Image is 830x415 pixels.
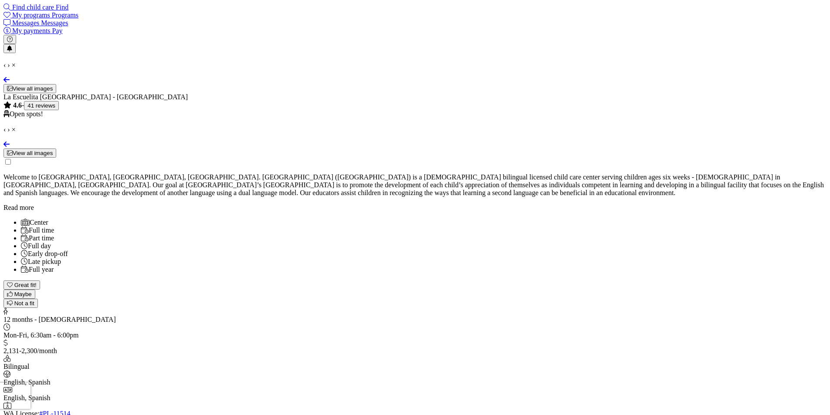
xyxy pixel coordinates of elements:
[3,101,827,110] div: -
[3,61,6,69] a: ‹
[13,101,22,109] strong: 4.6
[3,308,827,324] div: Age range for children that this provider cares for
[14,282,37,288] span: Great fit!
[3,19,827,27] a: Messages Messages
[14,300,34,307] span: Not a fit
[7,126,10,133] a: ›
[12,19,39,27] span: Messages
[7,85,53,92] span: View all images
[3,148,56,158] button: View all images
[21,226,827,234] li: Full time
[21,266,827,273] li: Full year
[56,3,68,11] span: Find
[3,27,827,35] a: My payments Pay
[3,355,827,371] div: This provider's education philosophy
[3,93,827,101] div: La Escuelita [GEOGRAPHIC_DATA] - [GEOGRAPHIC_DATA]
[12,27,51,34] span: My payments
[12,3,54,11] span: Find child care
[7,61,10,69] a: ›
[3,173,827,197] p: Welcome to [GEOGRAPHIC_DATA], [GEOGRAPHIC_DATA], [GEOGRAPHIC_DATA]. [GEOGRAPHIC_DATA] ([GEOGRAPHI...
[3,394,827,402] div: English, Spanish
[3,324,827,339] div: Class schedule
[3,316,827,324] div: 12 months - [DEMOGRAPHIC_DATA]
[3,280,40,290] button: Great fit!
[3,378,827,386] div: English, Spanish
[3,347,827,355] div: 2,131-2,300/month
[52,11,78,19] span: Programs
[52,27,63,34] span: Pay
[7,150,53,156] span: View all images
[3,3,827,11] a: Find child care Find
[3,110,827,118] div: Open spots!
[14,291,32,297] span: Maybe
[3,84,56,93] button: View all images
[3,331,827,339] div: Mon-Fri, 6:30am - 6:00pm
[12,126,16,133] a: ×
[3,386,827,402] div: Languages spoken
[21,234,827,242] li: Part time
[3,363,827,371] div: Bilingual
[3,290,35,299] button: Maybe
[3,126,6,133] a: ‹
[21,219,827,226] li: Center
[3,371,827,386] div: Languages taught
[3,204,34,211] label: Read more
[12,61,16,69] a: ×
[21,250,827,258] li: Early drop-off
[24,101,59,110] button: 41 reviews
[3,299,38,308] button: Not a fit
[12,11,50,19] span: My programs
[21,258,827,266] li: Late pickup
[21,242,827,250] li: Full day
[3,11,827,19] a: My programs Programs
[3,339,827,355] div: Average tuition for this program
[41,19,68,27] span: Messages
